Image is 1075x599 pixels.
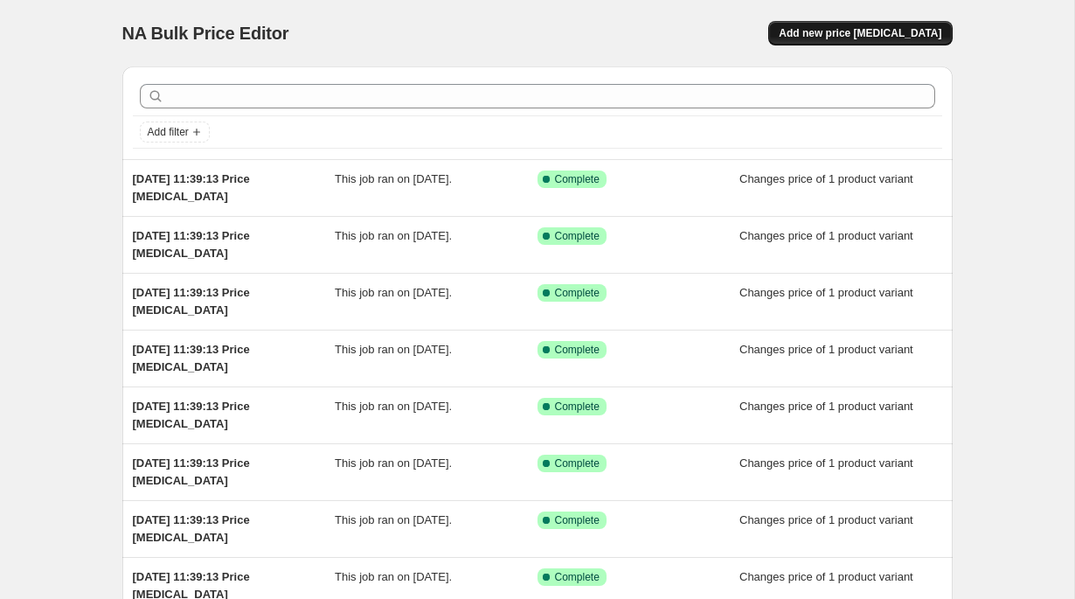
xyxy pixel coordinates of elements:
span: Changes price of 1 product variant [739,229,913,242]
span: Complete [555,286,600,300]
span: [DATE] 11:39:13 Price [MEDICAL_DATA] [133,456,250,487]
span: [DATE] 11:39:13 Price [MEDICAL_DATA] [133,400,250,430]
span: [DATE] 11:39:13 Price [MEDICAL_DATA] [133,513,250,544]
span: This job ran on [DATE]. [335,400,452,413]
span: This job ran on [DATE]. [335,456,452,470]
span: Changes price of 1 product variant [739,456,913,470]
span: [DATE] 11:39:13 Price [MEDICAL_DATA] [133,286,250,317]
span: Complete [555,400,600,414]
span: Complete [555,343,600,357]
span: Changes price of 1 product variant [739,570,913,583]
span: Complete [555,456,600,470]
span: Add new price [MEDICAL_DATA] [779,26,941,40]
span: Changes price of 1 product variant [739,400,913,413]
button: Add new price [MEDICAL_DATA] [768,21,952,45]
span: [DATE] 11:39:13 Price [MEDICAL_DATA] [133,343,250,373]
span: Complete [555,229,600,243]
span: Changes price of 1 product variant [739,343,913,356]
span: This job ran on [DATE]. [335,343,452,356]
span: [DATE] 11:39:13 Price [MEDICAL_DATA] [133,229,250,260]
span: NA Bulk Price Editor [122,24,289,43]
span: This job ran on [DATE]. [335,570,452,583]
span: Add filter [148,125,189,139]
button: Add filter [140,122,210,143]
span: Changes price of 1 product variant [739,286,913,299]
span: Complete [555,513,600,527]
span: Changes price of 1 product variant [739,513,913,526]
span: [DATE] 11:39:13 Price [MEDICAL_DATA] [133,172,250,203]
span: This job ran on [DATE]. [335,172,452,185]
span: Complete [555,570,600,584]
span: This job ran on [DATE]. [335,513,452,526]
span: This job ran on [DATE]. [335,286,452,299]
span: Complete [555,172,600,186]
span: Changes price of 1 product variant [739,172,913,185]
span: This job ran on [DATE]. [335,229,452,242]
